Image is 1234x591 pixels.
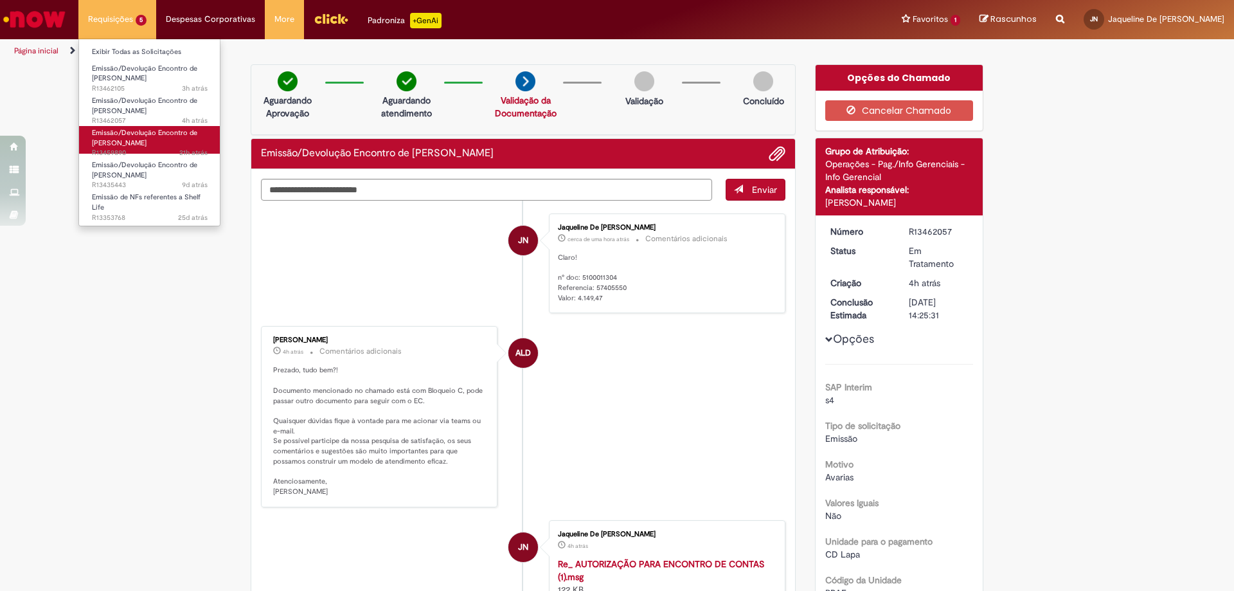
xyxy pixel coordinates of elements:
[1090,15,1098,23] span: JN
[825,459,854,470] b: Motivo
[1108,14,1224,24] span: Jaqueline De [PERSON_NAME]
[909,225,969,238] div: R13462057
[273,336,487,344] div: [PERSON_NAME]
[825,574,902,586] b: Código da Unidade
[825,145,974,158] div: Grupo de Atribuição:
[645,233,728,244] small: Comentários adicionais
[825,536,933,547] b: Unidade para o pagamento
[625,95,663,107] p: Validação
[825,497,879,509] b: Valores Iguais
[1,6,67,32] img: ServiceNow
[518,225,528,256] span: JN
[182,84,208,93] span: 3h atrás
[825,549,860,560] span: CD Lapa
[283,348,303,356] time: 29/08/2025 12:04:20
[568,542,588,550] span: 4h atrás
[515,71,535,91] img: arrow-next.png
[10,39,813,63] ul: Trilhas de página
[821,296,900,322] dt: Conclusão Estimada
[79,126,220,154] a: Aberto R13459890 : Emissão/Devolução Encontro de Contas Fornecedor
[825,433,857,444] span: Emissão
[825,100,974,121] button: Cancelar Chamado
[909,277,940,289] span: 4h atrás
[909,277,940,289] time: 29/08/2025 11:57:21
[410,13,442,28] p: +GenAi
[182,84,208,93] time: 29/08/2025 12:06:09
[314,9,348,28] img: click_logo_yellow_360x200.png
[825,420,900,432] b: Tipo de solicitação
[14,46,58,56] a: Página inicial
[568,542,588,550] time: 29/08/2025 11:57:13
[825,196,974,209] div: [PERSON_NAME]
[256,94,319,120] p: Aguardando Aprovação
[92,192,201,212] span: Emissão de NFs referentes a Shelf Life
[92,128,197,148] span: Emissão/Devolução Encontro de [PERSON_NAME]
[816,65,983,91] div: Opções do Chamado
[79,62,220,89] a: Aberto R13462105 : Emissão/Devolução Encontro de Contas Fornecedor
[182,180,208,190] time: 21/08/2025 10:44:34
[913,13,948,26] span: Favoritos
[825,158,974,183] div: Operações - Pag./Info Gerenciais - Info Gerencial
[909,296,969,322] div: [DATE] 14:25:31
[508,226,538,255] div: Jaqueline De Jesus Nogueira
[368,13,442,28] div: Padroniza
[753,71,773,91] img: img-circle-grey.png
[92,148,208,158] span: R13459890
[79,190,220,218] a: Aberto R13353768 : Emissão de NFs referentes a Shelf Life
[495,95,557,119] a: Validação da Documentação
[743,95,784,107] p: Concluído
[278,71,298,91] img: check-circle-green.png
[78,39,220,226] ul: Requisições
[92,180,208,190] span: R13435443
[821,277,900,289] dt: Criação
[182,180,208,190] span: 9d atrás
[92,213,208,223] span: R13353768
[769,145,785,162] button: Adicionar anexos
[951,15,960,26] span: 1
[568,235,629,243] time: 29/08/2025 14:28:06
[283,348,303,356] span: 4h atrás
[273,365,487,496] p: Prezado, tudo bem?! Documento mencionado no chamado está com Bloqueio C, pode passar outro docume...
[825,510,841,522] span: Não
[752,184,777,195] span: Enviar
[178,213,208,223] span: 25d atrás
[990,13,1037,25] span: Rascunhos
[821,225,900,238] dt: Número
[179,148,208,158] time: 28/08/2025 18:49:56
[79,158,220,186] a: Aberto R13435443 : Emissão/Devolução Encontro de Contas Fornecedor
[79,94,220,122] a: Aberto R13462057 : Emissão/Devolução Encontro de Contas Fornecedor
[274,13,294,26] span: More
[92,84,208,94] span: R13462105
[166,13,255,26] span: Despesas Corporativas
[92,160,197,180] span: Emissão/Devolução Encontro de [PERSON_NAME]
[821,244,900,257] dt: Status
[568,235,629,243] span: cerca de uma hora atrás
[179,148,208,158] span: 21h atrás
[508,338,538,368] div: Andressa Luiza Da Silva
[558,531,772,538] div: Jaqueline De [PERSON_NAME]
[518,532,528,563] span: JN
[909,277,969,289] div: 29/08/2025 11:57:21
[79,45,220,59] a: Exibir Todas as Solicitações
[558,558,764,583] a: Re_ AUTORIZAÇÃO PARA ENCONTRO DE CONTAS (1).msg
[397,71,416,91] img: check-circle-green.png
[88,13,133,26] span: Requisições
[825,381,872,393] b: SAP Interim
[558,253,772,304] p: Claro! n° doc: 5100011304 Referencia: 57405550 Valor: 4.149,47
[508,532,538,562] div: Jaqueline De Jesus Nogueira
[92,116,208,126] span: R13462057
[909,244,969,270] div: Em Tratamento
[92,64,197,84] span: Emissão/Devolução Encontro de [PERSON_NAME]
[825,471,854,483] span: Avarias
[558,224,772,232] div: Jaqueline De [PERSON_NAME]
[136,15,147,26] span: 5
[182,116,208,125] span: 4h atrás
[375,94,438,120] p: Aguardando atendimento
[178,213,208,223] time: 05/08/2025 08:45:09
[979,14,1037,26] a: Rascunhos
[92,96,197,116] span: Emissão/Devolução Encontro de [PERSON_NAME]
[261,179,712,201] textarea: Digite sua mensagem aqui...
[319,346,402,357] small: Comentários adicionais
[515,338,531,368] span: ALD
